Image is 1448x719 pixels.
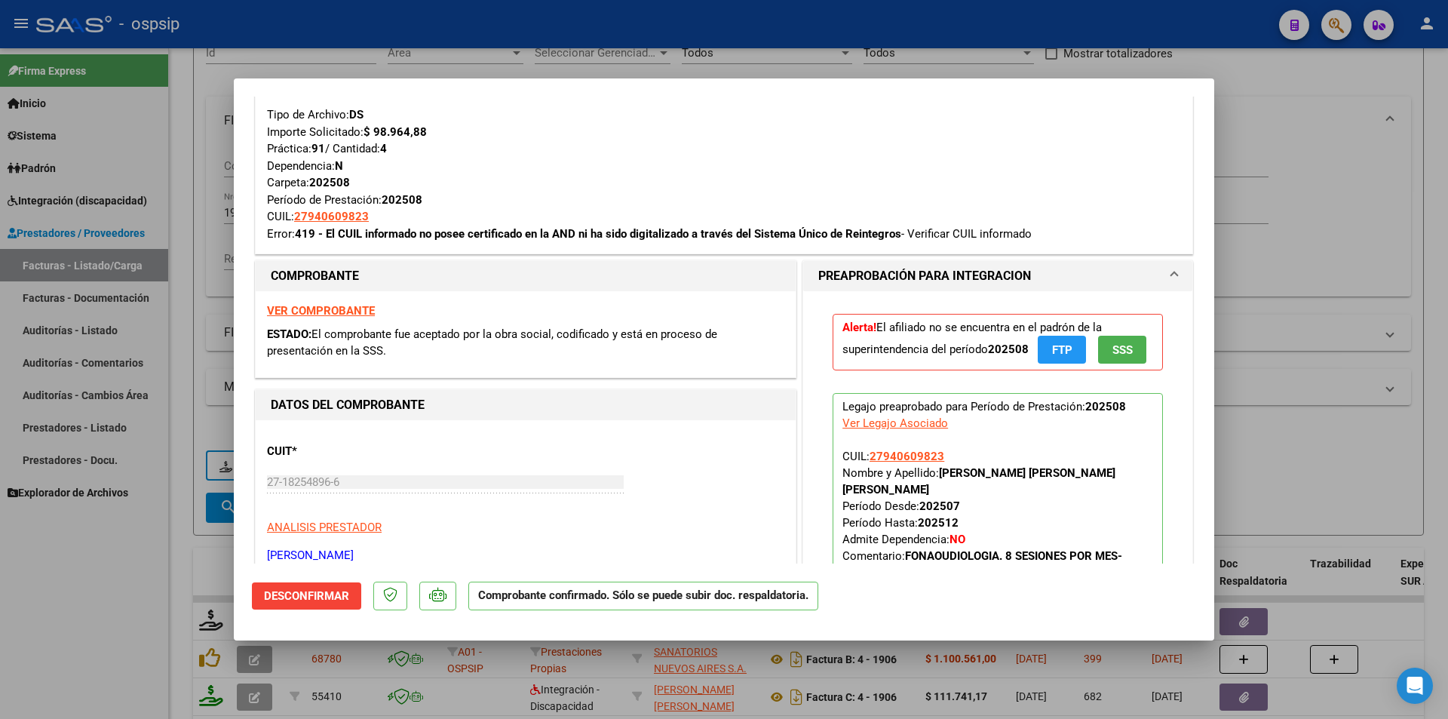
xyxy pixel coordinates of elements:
[382,193,422,207] strong: 202508
[842,321,876,334] strong: Alerta!
[988,343,1029,356] strong: 202508
[294,210,369,223] span: 27940609823
[267,547,784,564] p: [PERSON_NAME]
[842,549,1122,579] strong: FONAOUDIOLOGIA. 8 SESIONES POR MES-MARTES Y JUEVES 10 HS
[918,516,959,530] strong: 202512
[264,589,349,603] span: Desconfirmar
[309,176,350,189] strong: 202508
[818,267,1031,285] h1: PREAPROBACIÓN PARA INTEGRACION
[311,142,325,155] strong: 91
[842,321,1146,356] span: El afiliado no se encuentra en el padrón de la superintendencia del período
[267,106,1181,242] div: Tipo de Archivo: Importe Solicitado: Práctica: / Cantidad: Dependencia: Carpeta: Período de Prest...
[842,415,948,432] div: Ver Legajo Asociado
[833,393,1163,588] p: Legajo preaprobado para Período de Prestación:
[295,227,901,241] strong: 419 - El CUIL informado no posee certificado en la AND ni ha sido digitalizado a través del Siste...
[842,549,1122,579] span: Comentario:
[1052,343,1072,357] span: FTP
[267,304,375,318] a: VER COMPROBANTE
[364,125,427,139] strong: $ 98.964,88
[380,142,387,155] strong: 4
[949,533,965,546] strong: NO
[335,159,343,173] strong: N
[842,450,1122,579] span: CUIL: Nombre y Apellido: Período Desde: Período Hasta: Admite Dependencia:
[349,108,364,121] strong: DS
[870,450,944,463] span: 27940609823
[271,269,359,283] strong: COMPROBANTE
[1112,343,1133,357] span: SSS
[1098,336,1146,364] button: SSS
[267,521,382,534] span: ANALISIS PRESTADOR
[267,327,311,341] span: ESTADO:
[842,466,1115,496] strong: [PERSON_NAME] [PERSON_NAME] [PERSON_NAME]
[468,582,818,611] p: Comprobante confirmado. Sólo se puede subir doc. respaldatoria.
[271,398,425,412] strong: DATOS DEL COMPROBANTE
[267,443,422,460] p: CUIT
[1397,668,1433,704] div: Open Intercom Messenger
[252,582,361,610] button: Desconfirmar
[267,327,717,358] span: El comprobante fue aceptado por la obra social, codificado y está en proceso de presentación en l...
[803,261,1192,291] mat-expansion-panel-header: PREAPROBACIÓN PARA INTEGRACION
[803,291,1192,622] div: PREAPROBACIÓN PARA INTEGRACION
[919,499,960,513] strong: 202507
[1038,336,1086,364] button: FTP
[1085,400,1126,413] strong: 202508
